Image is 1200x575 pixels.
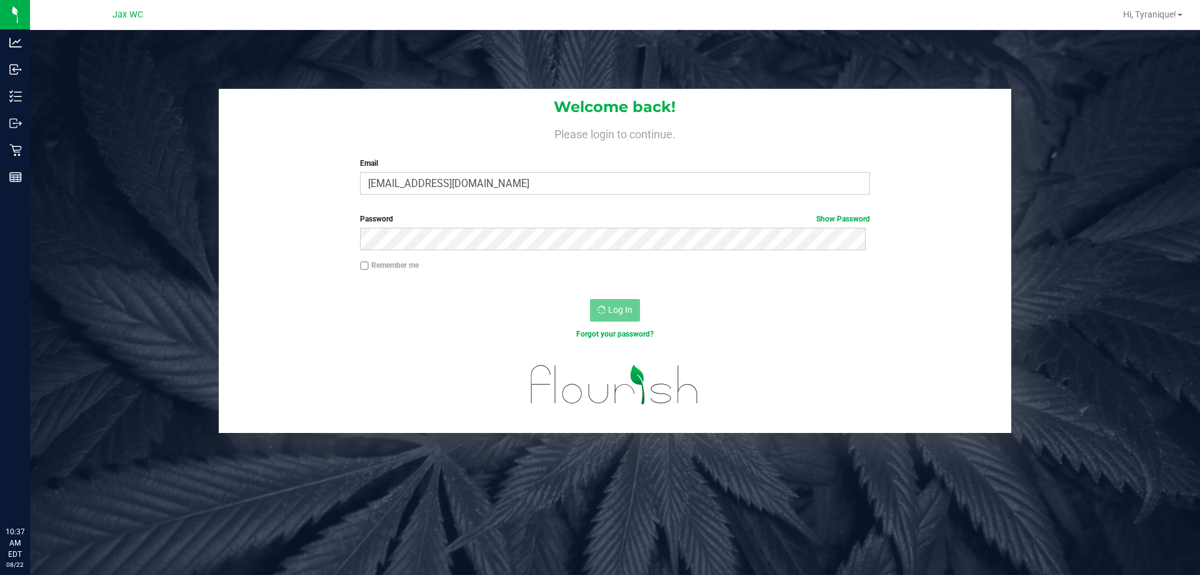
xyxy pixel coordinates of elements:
[816,215,870,223] a: Show Password
[9,90,22,103] inline-svg: Inventory
[9,63,22,76] inline-svg: Inbound
[112,9,143,20] span: Jax WC
[360,262,369,270] input: Remember me
[9,171,22,183] inline-svg: Reports
[6,526,24,560] p: 10:37 AM EDT
[516,353,714,417] img: flourish_logo.svg
[9,144,22,156] inline-svg: Retail
[576,330,654,338] a: Forgot your password?
[219,125,1011,140] h4: Please login to continue.
[6,560,24,569] p: 08/22
[360,260,419,271] label: Remember me
[360,215,393,223] span: Password
[219,99,1011,115] h1: Welcome back!
[608,305,632,315] span: Log In
[590,299,640,322] button: Log In
[9,36,22,49] inline-svg: Analytics
[9,117,22,130] inline-svg: Outbound
[360,158,869,169] label: Email
[1123,9,1176,19] span: Hi, Tyranique!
